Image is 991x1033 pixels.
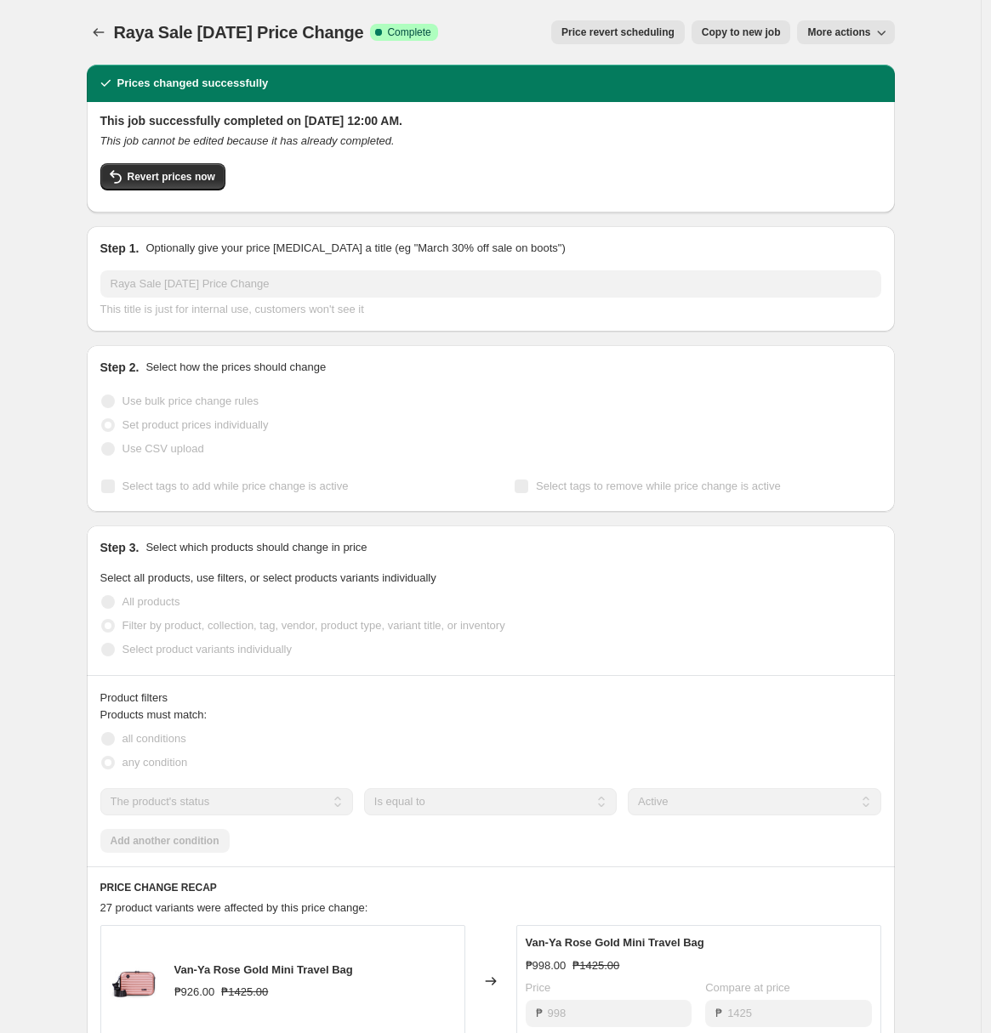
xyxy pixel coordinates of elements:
[100,134,395,147] i: This job cannot be edited because it has already completed.
[174,963,353,976] span: Van-Ya Rose Gold Mini Travel Bag
[536,480,781,492] span: Select tags to remove while price change is active
[100,539,140,556] h2: Step 3.
[100,690,881,707] div: Product filters
[221,984,268,1001] strike: ₱1425.00
[100,708,208,721] span: Products must match:
[122,643,292,656] span: Select product variants individually
[100,163,225,190] button: Revert prices now
[526,981,551,994] span: Price
[122,442,204,455] span: Use CSV upload
[797,20,894,44] button: More actions
[122,732,186,745] span: all conditions
[87,20,111,44] button: Price change jobs
[122,756,188,769] span: any condition
[100,303,364,315] span: This title is just for internal use, customers won't see it
[122,619,505,632] span: Filter by product, collection, tag, vendor, product type, variant title, or inventory
[715,1007,722,1019] span: ₱
[122,418,269,431] span: Set product prices individually
[561,26,675,39] span: Price revert scheduling
[100,270,881,298] input: 30% off holiday sale
[114,23,364,42] span: Raya Sale [DATE] Price Change
[100,881,881,894] h6: PRICE CHANGE RECAP
[100,901,368,914] span: 27 product variants were affected by this price change:
[128,170,215,184] span: Revert prices now
[572,957,619,974] strike: ₱1425.00
[122,595,180,608] span: All products
[551,20,685,44] button: Price revert scheduling
[117,75,269,92] h2: Prices changed successfully
[526,957,567,974] div: ₱998.00
[145,359,326,376] p: Select how the prices should change
[387,26,430,39] span: Complete
[122,480,349,492] span: Select tags to add while price change is active
[100,240,140,257] h2: Step 1.
[692,20,791,44] button: Copy to new job
[122,394,259,407] span: Use bulk price change rules
[100,359,140,376] h2: Step 2.
[145,539,367,556] p: Select which products should change in price
[526,936,704,949] span: Van-Ya Rose Gold Mini Travel Bag
[536,1007,543,1019] span: ₱
[702,26,781,39] span: Copy to new job
[100,112,881,129] h2: This job successfully completed on [DATE] 12:00 AM.
[807,26,870,39] span: More actions
[705,981,790,994] span: Compare at price
[100,571,436,584] span: Select all products, use filters, or select products variants individually
[174,984,215,1001] div: ₱926.00
[145,240,565,257] p: Optionally give your price [MEDICAL_DATA] a title (eg "March 30% off sale on boots")
[110,956,161,1007] img: Van-Ya_Rose_Gold_2_2048x2048_NP_80x.jpg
